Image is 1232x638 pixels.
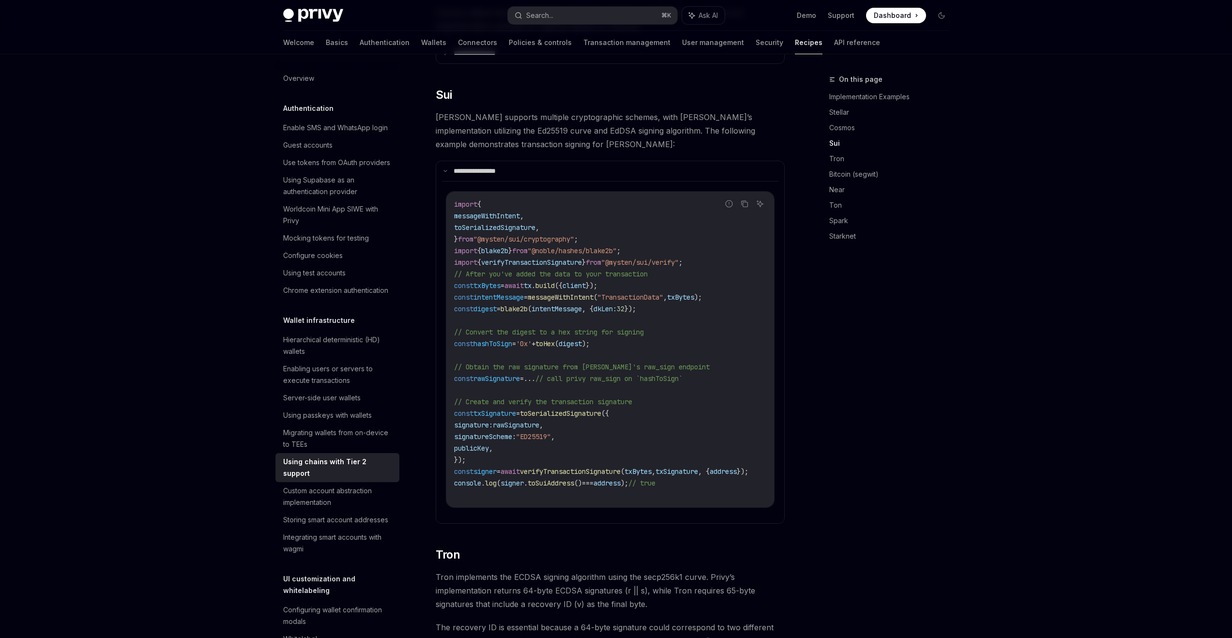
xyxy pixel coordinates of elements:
[454,374,473,383] span: const
[283,410,372,421] div: Using passkeys with wallets
[754,197,766,210] button: Ask AI
[520,467,621,476] span: verifyTransactionSignature
[454,456,466,464] span: });
[283,157,390,168] div: Use tokens from OAuth providers
[628,479,655,487] span: // true
[617,246,621,255] span: ;
[593,479,621,487] span: address
[473,235,574,243] span: "@mysten/sui/cryptography"
[520,409,601,418] span: toSerializedSignature
[283,427,394,450] div: Migrating wallets from on-device to TEEs
[283,392,361,404] div: Server-side user wallets
[473,339,512,348] span: hashToSign
[477,246,481,255] span: {
[516,409,520,418] span: =
[828,11,854,20] a: Support
[454,293,473,302] span: const
[473,467,497,476] span: signer
[535,374,683,383] span: // call privy raw_sign on `hashToSign`
[473,281,501,290] span: txBytes
[829,213,957,228] a: Spark
[283,267,346,279] div: Using test accounts
[829,182,957,197] a: Near
[532,339,535,348] span: +
[829,167,957,182] a: Bitcoin (segwit)
[667,293,694,302] span: txBytes
[283,285,388,296] div: Chrome extension authentication
[275,601,399,630] a: Configuring wallet confirmation modals
[501,281,504,290] span: =
[497,304,501,313] span: =
[275,119,399,137] a: Enable SMS and WhatsApp login
[829,228,957,244] a: Starknet
[829,105,957,120] a: Stellar
[597,293,663,302] span: "TransactionData"
[512,339,516,348] span: =
[874,11,911,20] span: Dashboard
[454,421,493,429] span: signature:
[524,479,528,487] span: .
[454,258,477,267] span: import
[283,203,394,227] div: Worldcoin Mini App SIWE with Privy
[528,304,532,313] span: (
[454,235,458,243] span: }
[481,479,485,487] span: .
[454,304,473,313] span: const
[454,432,516,441] span: signatureScheme:
[283,532,394,555] div: Integrating smart accounts with wagmi
[679,258,683,267] span: ;
[582,479,593,487] span: ===
[454,200,477,209] span: import
[586,281,597,290] span: });
[539,421,543,429] span: ,
[528,293,593,302] span: messageWithIntent
[454,270,648,278] span: // After you've added the data to your transaction
[283,456,394,479] div: Using chains with Tier 2 support
[283,334,394,357] div: Hierarchical deterministic (HD) wallets
[532,281,535,290] span: .
[275,154,399,171] a: Use tokens from OAuth providers
[508,7,677,24] button: Search...⌘K
[528,479,574,487] span: toSuiAddress
[834,31,880,54] a: API reference
[601,409,609,418] span: ({
[574,235,578,243] span: ;
[283,9,343,22] img: dark logo
[621,467,624,476] span: (
[551,432,555,441] span: ,
[520,374,524,383] span: =
[275,331,399,360] a: Hierarchical deterministic (HD) wallets
[563,281,586,290] span: client
[275,407,399,424] a: Using passkeys with wallets
[454,212,520,220] span: messageWithIntent
[516,339,532,348] span: '0x'
[458,235,473,243] span: from
[795,31,822,54] a: Recipes
[436,547,460,562] span: Tron
[535,281,555,290] span: build
[535,223,539,232] span: ,
[283,514,388,526] div: Storing smart account addresses
[283,485,394,508] div: Custom account abstraction implementation
[661,12,671,19] span: ⌘ K
[283,573,399,596] h5: UI customization and whitelabeling
[617,304,624,313] span: 32
[283,232,369,244] div: Mocking tokens for testing
[454,467,473,476] span: const
[283,363,394,386] div: Enabling users or servers to execute transactions
[458,31,497,54] a: Connectors
[493,421,539,429] span: rawSignature
[275,482,399,511] a: Custom account abstraction implementation
[275,137,399,154] a: Guest accounts
[275,511,399,529] a: Storing smart account addresses
[485,479,497,487] span: log
[829,197,957,213] a: Ton
[275,70,399,87] a: Overview
[593,293,597,302] span: (
[698,467,710,476] span: , {
[275,453,399,482] a: Using chains with Tier 2 support
[652,467,655,476] span: ,
[934,8,949,23] button: Toggle dark mode
[275,389,399,407] a: Server-side user wallets
[454,339,473,348] span: const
